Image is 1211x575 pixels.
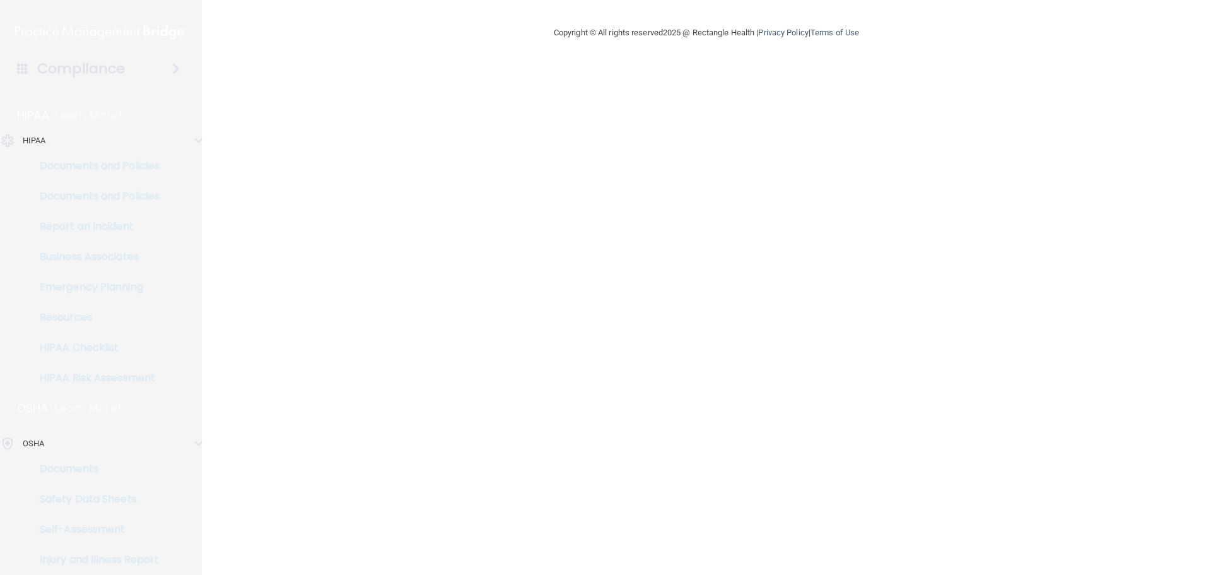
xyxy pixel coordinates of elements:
div: Copyright © All rights reserved 2025 @ Rectangle Health | | [476,13,937,53]
img: PMB logo [15,20,187,45]
h4: Compliance [37,60,125,78]
p: OSHA [23,436,44,451]
p: Documents and Policies [8,190,180,203]
p: Documents [8,463,180,475]
a: Privacy Policy [758,28,808,37]
p: Learn More! [56,108,122,123]
p: HIPAA Checklist [8,341,180,354]
p: HIPAA Risk Assessment [8,372,180,384]
p: Emergency Planning [8,281,180,293]
p: OSHA [17,401,49,416]
p: Injury and Illness Report [8,554,180,566]
p: Self-Assessment [8,523,180,536]
p: Documents and Policies [8,160,180,172]
p: Report an Incident [8,220,180,233]
p: Business Associates [8,251,180,263]
p: Safety Data Sheets [8,493,180,506]
p: Learn More! [55,401,122,416]
a: Terms of Use [810,28,859,37]
p: HIPAA [17,108,49,123]
p: Resources [8,311,180,324]
p: HIPAA [23,133,46,148]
